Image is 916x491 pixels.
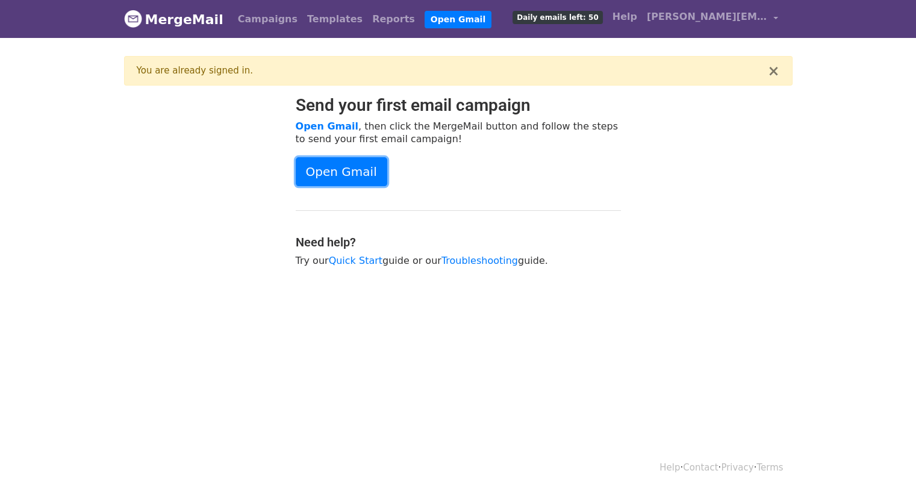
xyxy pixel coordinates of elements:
[721,462,753,473] a: Privacy
[296,120,621,145] p: , then click the MergeMail button and follow the steps to send your first email campaign!
[647,10,767,24] span: [PERSON_NAME][EMAIL_ADDRESS][PERSON_NAME][DOMAIN_NAME]
[508,5,607,29] a: Daily emails left: 50
[296,120,358,132] a: Open Gmail
[856,433,916,491] iframe: Chat Widget
[233,7,302,31] a: Campaigns
[124,7,223,32] a: MergeMail
[124,10,142,28] img: MergeMail logo
[642,5,783,33] a: [PERSON_NAME][EMAIL_ADDRESS][PERSON_NAME][DOMAIN_NAME]
[513,11,602,24] span: Daily emails left: 50
[329,255,382,266] a: Quick Start
[302,7,367,31] a: Templates
[608,5,642,29] a: Help
[296,157,387,186] a: Open Gmail
[441,255,518,266] a: Troubleshooting
[137,64,768,78] div: You are already signed in.
[425,11,491,28] a: Open Gmail
[756,462,783,473] a: Terms
[296,235,621,249] h4: Need help?
[683,462,718,473] a: Contact
[767,64,779,78] button: ×
[296,254,621,267] p: Try our guide or our guide.
[296,95,621,116] h2: Send your first email campaign
[659,462,680,473] a: Help
[367,7,420,31] a: Reports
